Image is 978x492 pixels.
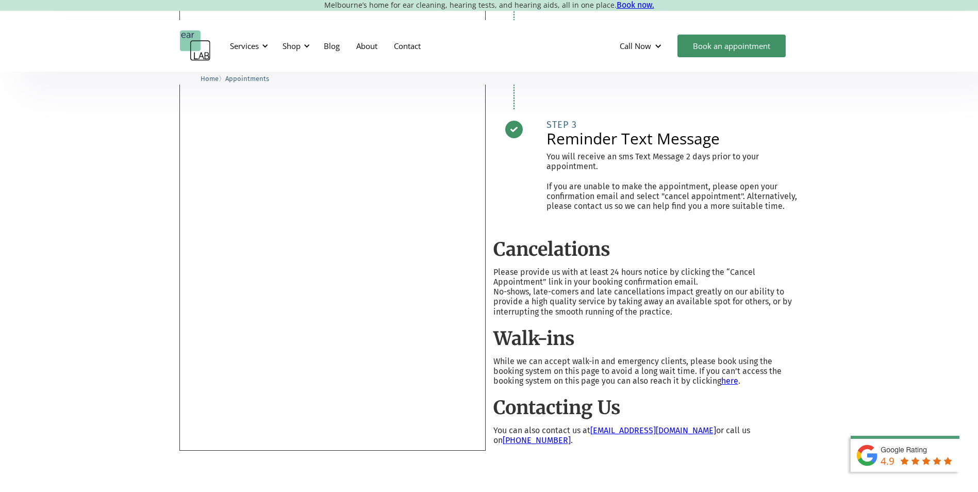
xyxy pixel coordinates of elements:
a: here [721,376,738,386]
div: Services [230,41,259,51]
a: About [348,31,386,61]
div: Shop [283,41,301,51]
a: Blog [316,31,348,61]
div: Call Now [620,41,651,51]
h2: Cancelations [493,238,799,262]
p: No-shows, late-comers and late cancellations impact greatly on our ability to provide a high qual... [493,287,799,317]
h2: Reminder Text Message [546,131,799,146]
p: You will receive an sms Text Message 2 days prior to your appointment. If you are unable to make ... [546,152,799,211]
p: You can also contact us at or call us on . [493,425,799,445]
a: [EMAIL_ADDRESS][DOMAIN_NAME] [590,425,716,435]
a: Contact [386,31,429,61]
a: Book an appointment [677,35,786,57]
a: [PHONE_NUMBER] [503,435,571,445]
h2: Contacting Us [493,396,799,420]
a: Appointments [225,73,269,83]
h2: Walk-ins [493,327,799,351]
a: home [180,30,211,61]
div: Shop [276,30,313,61]
li: 〉 [201,73,225,84]
a: Home [201,73,219,83]
p: Please provide us with at least 24 hours notice by clicking the “Cancel Appointment” link in your... [493,267,799,287]
div: Call Now [611,30,672,61]
p: While we can accept walk-in and emergency clients, please book using the booking system on this p... [493,356,799,386]
span: Home [201,75,219,83]
div: STEP 3 [546,120,799,130]
div: Services [224,30,271,61]
span: Appointments [225,75,269,83]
